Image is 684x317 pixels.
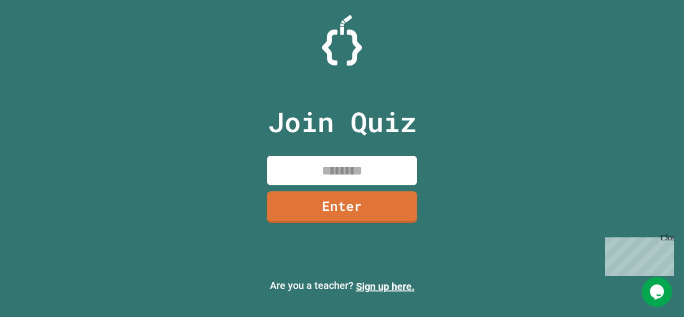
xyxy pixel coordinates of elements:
[322,15,362,66] img: Logo.svg
[268,101,417,143] p: Join Quiz
[356,280,415,292] a: Sign up here.
[4,4,69,64] div: Chat with us now!Close
[8,278,676,294] p: Are you a teacher?
[642,277,674,307] iframe: chat widget
[267,191,417,223] a: Enter
[601,233,674,276] iframe: chat widget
